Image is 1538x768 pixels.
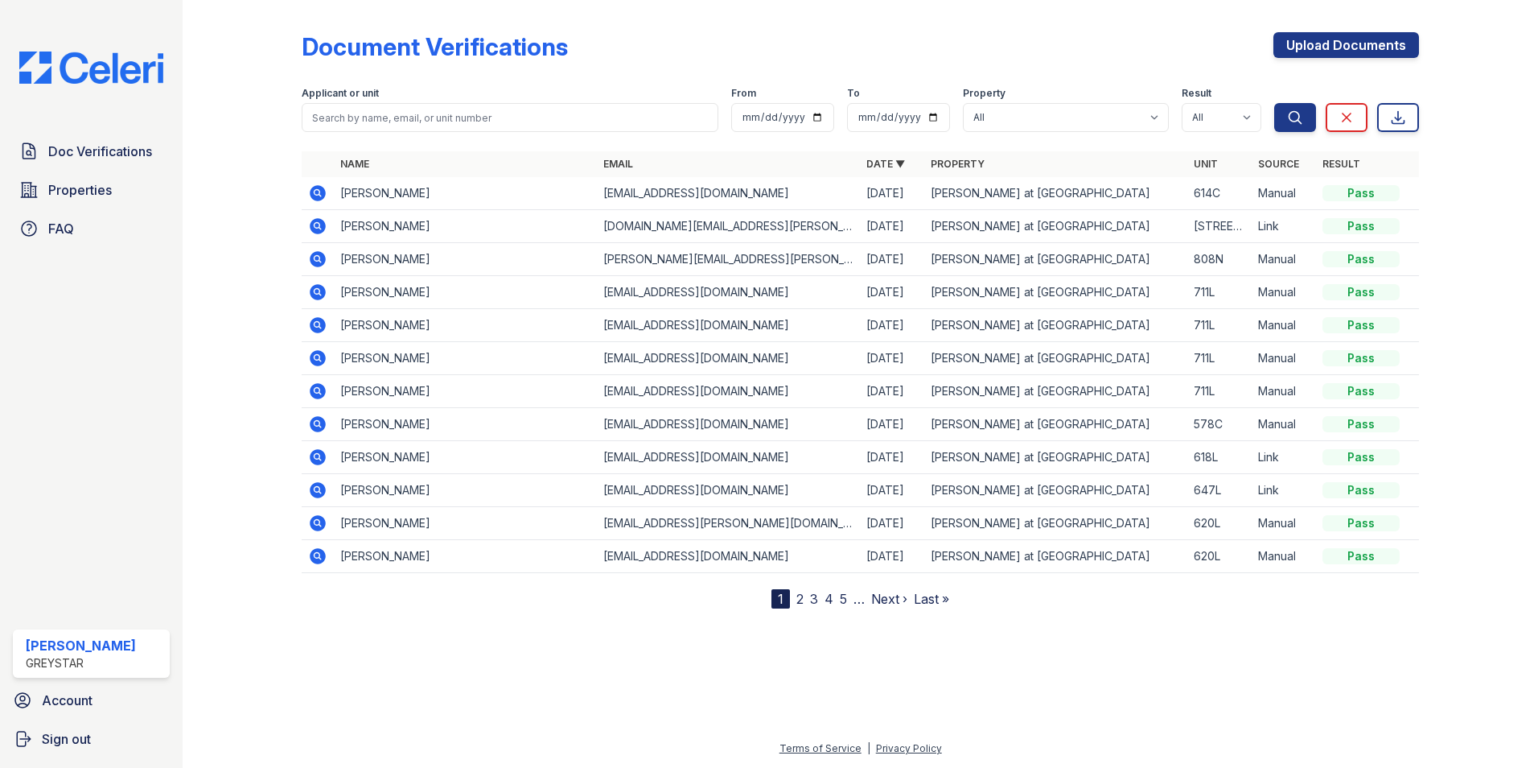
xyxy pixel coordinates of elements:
[1322,158,1360,170] a: Result
[1252,243,1316,276] td: Manual
[334,441,597,474] td: [PERSON_NAME]
[1322,416,1400,432] div: Pass
[860,309,924,342] td: [DATE]
[924,375,1187,408] td: [PERSON_NAME] at [GEOGRAPHIC_DATA]
[860,408,924,441] td: [DATE]
[1322,185,1400,201] div: Pass
[48,142,152,161] span: Doc Verifications
[860,342,924,375] td: [DATE]
[924,474,1187,507] td: [PERSON_NAME] at [GEOGRAPHIC_DATA]
[1252,210,1316,243] td: Link
[1187,210,1252,243] td: [STREET_ADDRESS][PERSON_NAME][PERSON_NAME]
[334,375,597,408] td: [PERSON_NAME]
[796,591,804,607] a: 2
[860,210,924,243] td: [DATE]
[779,742,862,754] a: Terms of Service
[597,210,860,243] td: [DOMAIN_NAME][EMAIL_ADDRESS][PERSON_NAME][DOMAIN_NAME]
[302,87,379,100] label: Applicant or unit
[13,174,170,206] a: Properties
[860,243,924,276] td: [DATE]
[871,591,907,607] a: Next ›
[1322,218,1400,234] div: Pass
[924,309,1187,342] td: [PERSON_NAME] at [GEOGRAPHIC_DATA]
[334,177,597,210] td: [PERSON_NAME]
[1187,309,1252,342] td: 711L
[1252,474,1316,507] td: Link
[1252,408,1316,441] td: Manual
[924,540,1187,573] td: [PERSON_NAME] at [GEOGRAPHIC_DATA]
[597,507,860,540] td: [EMAIL_ADDRESS][PERSON_NAME][DOMAIN_NAME]
[42,729,91,749] span: Sign out
[1322,251,1400,267] div: Pass
[810,591,818,607] a: 3
[1187,507,1252,540] td: 620L
[924,507,1187,540] td: [PERSON_NAME] at [GEOGRAPHIC_DATA]
[334,342,597,375] td: [PERSON_NAME]
[26,655,136,671] div: Greystar
[48,219,74,238] span: FAQ
[302,32,568,61] div: Document Verifications
[860,441,924,474] td: [DATE]
[1194,158,1218,170] a: Unit
[597,540,860,573] td: [EMAIL_ADDRESS][DOMAIN_NAME]
[860,276,924,309] td: [DATE]
[1182,87,1211,100] label: Result
[924,210,1187,243] td: [PERSON_NAME] at [GEOGRAPHIC_DATA]
[1187,441,1252,474] td: 618L
[866,158,905,170] a: Date ▼
[1322,548,1400,564] div: Pass
[1252,309,1316,342] td: Manual
[6,684,176,716] a: Account
[334,309,597,342] td: [PERSON_NAME]
[334,210,597,243] td: [PERSON_NAME]
[603,158,633,170] a: Email
[963,87,1005,100] label: Property
[840,591,847,607] a: 5
[731,87,756,100] label: From
[597,441,860,474] td: [EMAIL_ADDRESS][DOMAIN_NAME]
[1187,408,1252,441] td: 578C
[334,507,597,540] td: [PERSON_NAME]
[771,589,790,609] div: 1
[1187,375,1252,408] td: 711L
[1322,383,1400,399] div: Pass
[334,474,597,507] td: [PERSON_NAME]
[597,342,860,375] td: [EMAIL_ADDRESS][DOMAIN_NAME]
[1252,507,1316,540] td: Manual
[924,342,1187,375] td: [PERSON_NAME] at [GEOGRAPHIC_DATA]
[334,276,597,309] td: [PERSON_NAME]
[597,408,860,441] td: [EMAIL_ADDRESS][DOMAIN_NAME]
[860,474,924,507] td: [DATE]
[1252,375,1316,408] td: Manual
[1252,441,1316,474] td: Link
[860,507,924,540] td: [DATE]
[876,742,942,754] a: Privacy Policy
[867,742,870,754] div: |
[1187,342,1252,375] td: 711L
[825,591,833,607] a: 4
[340,158,369,170] a: Name
[6,723,176,755] a: Sign out
[48,180,112,200] span: Properties
[334,408,597,441] td: [PERSON_NAME]
[1322,350,1400,366] div: Pass
[924,177,1187,210] td: [PERSON_NAME] at [GEOGRAPHIC_DATA]
[860,177,924,210] td: [DATE]
[1322,284,1400,300] div: Pass
[1252,276,1316,309] td: Manual
[931,158,985,170] a: Property
[1187,243,1252,276] td: 808N
[853,589,865,609] span: …
[924,441,1187,474] td: [PERSON_NAME] at [GEOGRAPHIC_DATA]
[860,375,924,408] td: [DATE]
[13,213,170,245] a: FAQ
[597,276,860,309] td: [EMAIL_ADDRESS][DOMAIN_NAME]
[860,540,924,573] td: [DATE]
[597,375,860,408] td: [EMAIL_ADDRESS][DOMAIN_NAME]
[924,408,1187,441] td: [PERSON_NAME] at [GEOGRAPHIC_DATA]
[914,591,949,607] a: Last »
[42,691,93,710] span: Account
[6,52,176,84] img: CE_Logo_Blue-a8612792a0a2168367f1c8372b55b34899dd931a85d93a1a3d3e32e68fde9ad4.png
[1187,540,1252,573] td: 620L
